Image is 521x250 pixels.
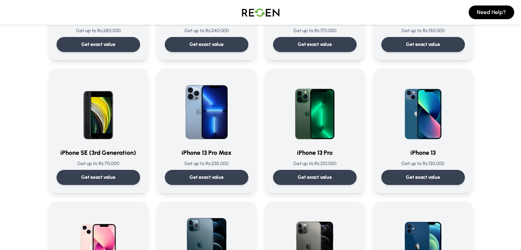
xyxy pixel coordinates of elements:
h3: iPhone 13 Pro Max [165,148,248,158]
img: iPhone 13 [390,77,456,142]
p: Get exact value [298,41,332,48]
p: Get exact value [406,41,440,48]
p: Get exact value [298,174,332,181]
h3: iPhone 13 Pro [273,148,357,158]
p: Get up to Rs: 150,000 [381,27,465,34]
h3: iPhone SE (3rd Generation) [57,148,140,158]
img: iPhone 13 Pro Max [174,77,239,142]
h3: iPhone 13 [381,148,465,158]
p: Get exact value [81,174,115,181]
img: iPhone 13 Pro [282,77,348,142]
img: Logo [237,3,285,22]
p: Get up to Rs: 280,000 [57,27,140,34]
p: Get exact value [189,41,224,48]
p: Get up to Rs: 210,000 [273,160,357,167]
p: Get up to Rs: 70,000 [57,160,140,167]
img: iPhone SE (3rd Generation) [65,77,131,142]
p: Get up to Rs: 240,000 [165,27,248,34]
button: Need Help? [469,5,514,19]
p: Get exact value [406,174,440,181]
p: Get exact value [189,174,224,181]
p: Get up to Rs: 130,000 [381,160,465,167]
p: Get up to Rs: 170,000 [273,27,357,34]
p: Get up to Rs: 235,000 [165,160,248,167]
p: Get exact value [81,41,115,48]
